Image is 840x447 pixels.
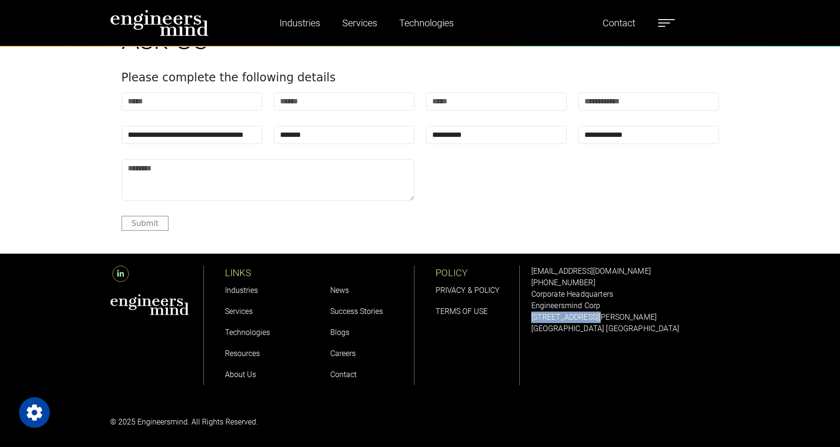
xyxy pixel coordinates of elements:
img: aws [110,294,190,315]
a: LinkedIn [110,269,131,279]
a: Services [225,307,253,316]
a: About Us [225,370,256,379]
p: [GEOGRAPHIC_DATA] [GEOGRAPHIC_DATA] [531,323,730,335]
a: [EMAIL_ADDRESS][DOMAIN_NAME] [531,267,651,276]
a: Blogs [330,328,349,337]
a: Resources [225,349,260,358]
a: Careers [330,349,356,358]
a: Industries [225,286,258,295]
a: PRIVACY & POLICY [436,286,500,295]
p: Engineersmind Corp [531,300,730,312]
iframe: reCAPTCHA [426,159,571,197]
p: Corporate Headquarters [531,289,730,300]
a: Contact [599,12,639,34]
p: LINKS [225,266,309,280]
h4: Please complete the following details [122,71,719,85]
button: Submit [122,216,169,231]
p: POLICY [436,266,519,280]
a: Technologies [225,328,270,337]
img: logo [110,10,209,36]
a: Industries [276,12,324,34]
a: News [330,286,349,295]
a: TERMS OF USE [436,307,488,316]
p: © 2025 Engineersmind. All Rights Reserved. [110,416,414,428]
a: Services [338,12,381,34]
a: Technologies [395,12,458,34]
a: Contact [330,370,357,379]
p: [STREET_ADDRESS][PERSON_NAME] [531,312,730,323]
a: Success Stories [330,307,383,316]
a: [PHONE_NUMBER] [531,278,595,287]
